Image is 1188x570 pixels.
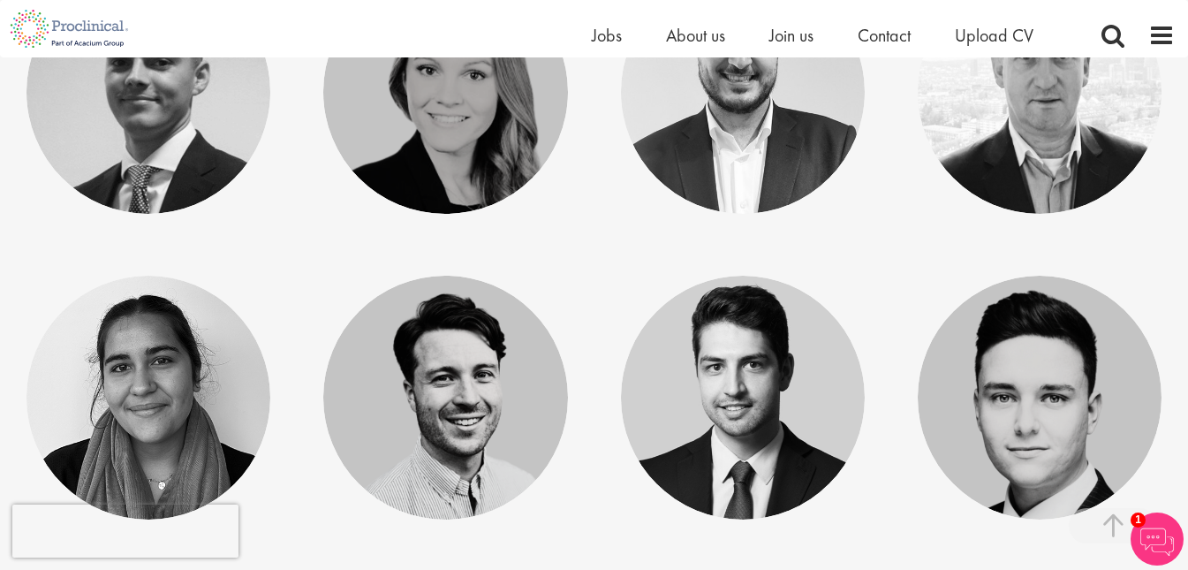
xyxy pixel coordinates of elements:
[858,24,911,47] a: Contact
[12,505,238,558] iframe: reCAPTCHA
[592,24,622,47] a: Jobs
[1131,513,1184,566] img: Chatbot
[769,24,813,47] a: Join us
[955,24,1033,47] a: Upload CV
[1131,513,1146,528] span: 1
[666,24,725,47] a: About us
